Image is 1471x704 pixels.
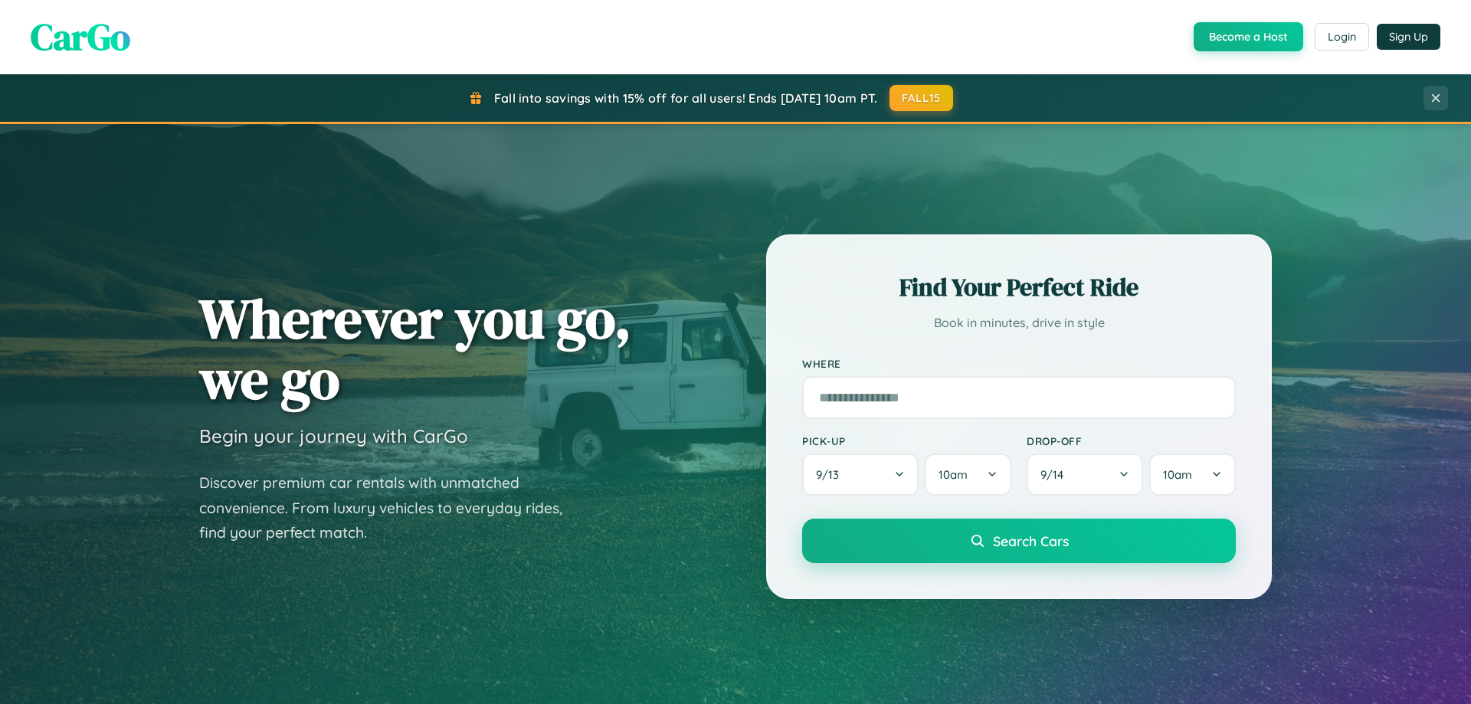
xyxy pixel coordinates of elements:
[816,467,847,482] span: 9 / 13
[925,454,1011,496] button: 10am
[199,288,631,409] h1: Wherever you go, we go
[199,424,468,447] h3: Begin your journey with CarGo
[939,467,968,482] span: 10am
[993,532,1069,549] span: Search Cars
[889,85,954,111] button: FALL15
[1163,467,1192,482] span: 10am
[1027,434,1236,447] label: Drop-off
[1027,454,1143,496] button: 9/14
[31,11,130,62] span: CarGo
[802,312,1236,334] p: Book in minutes, drive in style
[1040,467,1071,482] span: 9 / 14
[1149,454,1236,496] button: 10am
[802,434,1011,447] label: Pick-up
[199,470,582,545] p: Discover premium car rentals with unmatched convenience. From luxury vehicles to everyday rides, ...
[802,270,1236,304] h2: Find Your Perfect Ride
[802,454,919,496] button: 9/13
[494,90,878,106] span: Fall into savings with 15% off for all users! Ends [DATE] 10am PT.
[1315,23,1369,51] button: Login
[802,357,1236,370] label: Where
[802,519,1236,563] button: Search Cars
[1377,24,1440,50] button: Sign Up
[1194,22,1303,51] button: Become a Host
